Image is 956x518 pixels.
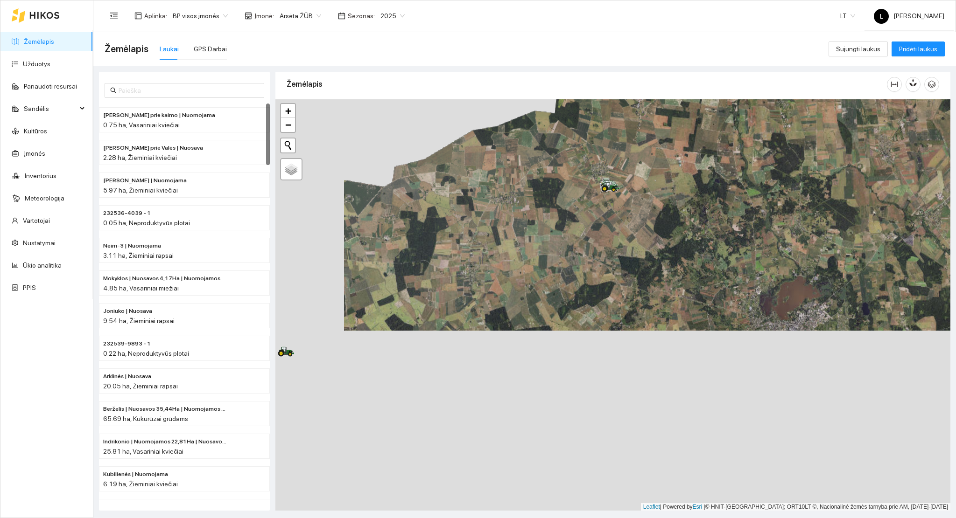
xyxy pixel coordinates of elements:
[103,186,178,194] span: 5.97 ha, Žieminiai kviečiai
[254,11,274,21] span: Įmonė :
[25,194,64,202] a: Meteorologija
[103,317,175,325] span: 9.54 ha, Žieminiai rapsai
[103,372,151,381] span: Arklinės | Nuosava
[103,480,178,488] span: 6.19 ha, Žieminiai kviečiai
[704,504,705,510] span: |
[24,127,47,135] a: Kultūros
[103,437,228,446] span: Indrikonio | Nuomojamos 22,81Ha | Nuosavos 3,00 Ha
[892,41,945,56] button: Pridėti laukus
[103,307,152,316] span: Joniuko | Nuosava
[173,9,228,23] span: BP visos įmonės
[103,176,187,185] span: Ginaičių Valiaus | Nuomojama
[641,503,950,511] div: | Powered by © HNIT-[GEOGRAPHIC_DATA]; ORT10LT ©, Nacionalinė žemės tarnyba prie AM, [DATE]-[DATE]
[887,81,901,88] span: column-width
[103,144,203,152] span: Rolando prie Valės | Nuosava
[103,154,177,161] span: 2.28 ha, Žieminiai kviečiai
[144,11,167,21] span: Aplinka :
[380,9,405,23] span: 2025
[643,504,660,510] a: Leaflet
[103,448,183,455] span: 25.81 ha, Vasariniai kviečiai
[134,12,142,20] span: layout
[103,382,178,390] span: 20.05 ha, Žieminiai rapsai
[899,44,937,54] span: Pridėti laukus
[280,9,321,23] span: Arsėta ŽŪB
[245,12,252,20] span: shop
[281,118,295,132] a: Zoom out
[24,150,45,157] a: Įmonės
[281,159,302,180] a: Layers
[110,12,118,20] span: menu-fold
[348,11,375,21] span: Sezonas :
[25,172,56,180] a: Inventorius
[887,77,902,92] button: column-width
[287,71,887,97] div: Žemėlapis
[285,119,291,131] span: −
[110,87,117,94] span: search
[105,7,123,25] button: menu-fold
[103,405,228,414] span: Berželis | Nuosavos 35,44Ha | Nuomojamos 30,25Ha
[892,45,945,53] a: Pridėti laukus
[281,104,295,118] a: Zoom in
[103,219,190,227] span: 0.05 ha, Neproduktyvūs plotai
[840,9,855,23] span: LT
[103,121,180,129] span: 0.75 ha, Vasariniai kviečiai
[23,239,56,247] a: Nustatymai
[103,274,228,283] span: Mokyklos | Nuosavos 4,17Ha | Nuomojamos 0,68Ha
[693,504,703,510] a: Esri
[23,60,50,68] a: Užduotys
[103,242,161,250] span: Neim-3 | Nuomojama
[23,284,36,291] a: PPIS
[23,262,62,269] a: Ūkio analitika
[103,415,188,422] span: 65.69 ha, Kukurūzai grūdams
[103,252,174,259] span: 3.11 ha, Žieminiai rapsai
[103,350,189,357] span: 0.22 ha, Neproduktyvūs plotai
[103,339,151,348] span: 232539-9893 - 1
[160,44,179,54] div: Laukai
[105,41,148,56] span: Žemėlapis
[103,111,215,120] span: Rolando prie kaimo | Nuomojama
[338,12,345,20] span: calendar
[103,209,151,218] span: 232536-4039 - 1
[194,44,227,54] div: GPS Darbai
[874,12,944,20] span: [PERSON_NAME]
[829,41,888,56] button: Sujungti laukus
[836,44,880,54] span: Sujungti laukus
[880,9,883,24] span: L
[829,45,888,53] a: Sujungti laukus
[24,83,77,90] a: Panaudoti resursai
[24,38,54,45] a: Žemėlapis
[24,99,77,118] span: Sandėlis
[285,105,291,117] span: +
[103,284,179,292] span: 4.85 ha, Vasariniai miežiai
[23,217,50,224] a: Vartotojai
[281,138,295,152] button: Initiate a new search
[103,470,168,479] span: Kubilienės | Nuomojama
[119,85,259,96] input: Paieška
